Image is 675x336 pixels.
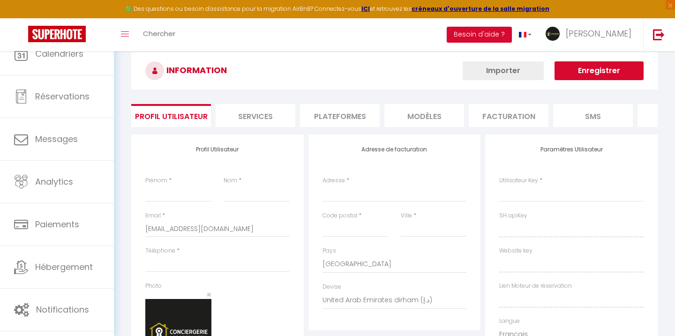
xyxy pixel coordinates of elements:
label: Code postal [322,211,357,220]
h3: INFORMATION [131,52,658,90]
label: Langue [499,317,520,326]
li: MODÈLES [384,104,464,127]
a: Chercher [136,18,182,51]
img: Super Booking [28,26,86,42]
h4: Adresse de facturation [322,146,467,153]
li: Profil Utilisateur [131,104,211,127]
span: Messages [35,133,78,145]
li: SMS [553,104,633,127]
button: Besoin d'aide ? [447,27,512,43]
label: Téléphone [145,246,175,255]
label: Pays [322,246,336,255]
span: Notifications [36,304,89,315]
label: Email [145,211,161,220]
label: Adresse [322,176,345,185]
span: Réservations [35,90,90,102]
li: Facturation [469,104,548,127]
a: créneaux d'ouverture de la salle migration [412,5,549,13]
span: Calendriers [35,48,83,60]
img: logout [653,29,665,40]
li: Services [216,104,295,127]
a: ... [PERSON_NAME] [539,18,643,51]
label: Nom [224,176,237,185]
button: Ouvrir le widget de chat LiveChat [7,4,36,32]
label: SH apiKey [499,211,527,220]
h4: Profil Utilisateur [145,146,290,153]
span: [PERSON_NAME] [566,28,631,39]
label: Devise [322,283,341,291]
label: Lien Moteur de réservation [499,282,572,291]
label: Ville [401,211,412,220]
span: Hébergement [35,261,93,273]
span: Analytics [35,176,73,187]
a: ICI [361,5,370,13]
span: × [206,289,211,300]
label: Website key [499,246,532,255]
button: Enregistrer [555,61,644,80]
button: Importer [463,61,544,80]
label: Utilisateur Key [499,176,538,185]
h4: Paramètres Utilisateur [499,146,644,153]
li: Plateformes [300,104,380,127]
span: Chercher [143,29,175,38]
span: Paiements [35,218,79,230]
img: ... [546,27,560,41]
label: Photo [145,282,162,291]
label: Prénom [145,176,167,185]
button: Close [206,291,211,299]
